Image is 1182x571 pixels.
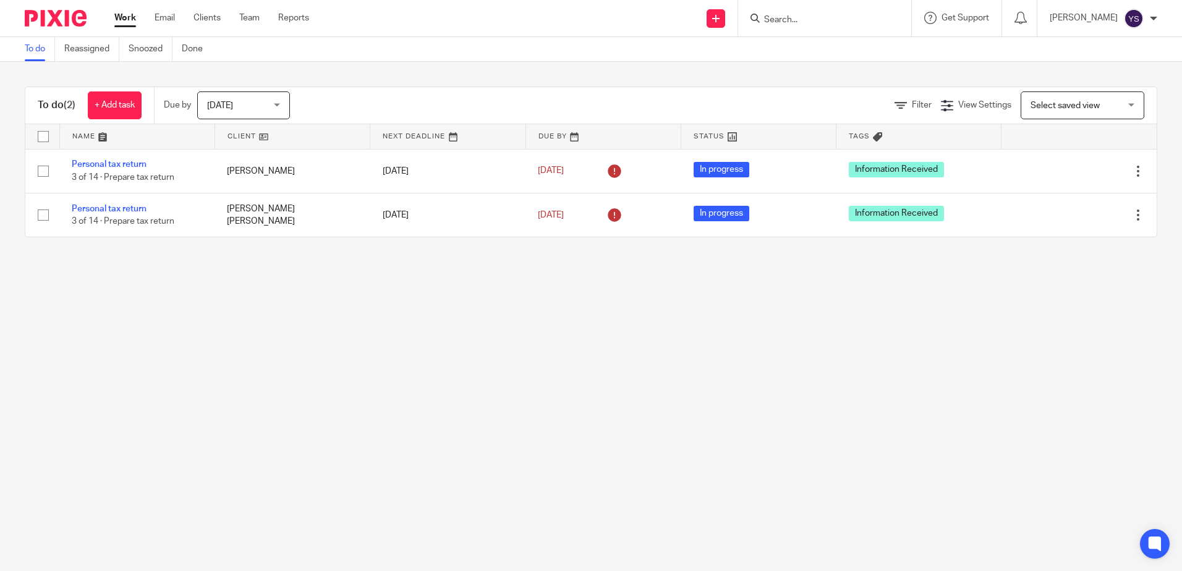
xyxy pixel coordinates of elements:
td: [PERSON_NAME] [PERSON_NAME] [215,193,370,237]
a: Reports [278,12,309,24]
a: To do [25,37,55,61]
a: Clients [193,12,221,24]
span: Select saved view [1031,101,1100,110]
a: Done [182,37,212,61]
span: 3 of 14 · Prepare tax return [72,173,174,182]
a: + Add task [88,91,142,119]
td: [DATE] [370,193,525,237]
p: Due by [164,99,191,111]
h1: To do [38,99,75,112]
a: Work [114,12,136,24]
img: Pixie [25,10,87,27]
span: Information Received [849,206,944,221]
span: Tags [849,133,870,140]
span: View Settings [958,101,1011,109]
span: [DATE] [207,101,233,110]
span: Filter [912,101,932,109]
p: [PERSON_NAME] [1050,12,1118,24]
a: Personal tax return [72,160,147,169]
span: Get Support [942,14,989,22]
td: [PERSON_NAME] [215,149,370,193]
span: In progress [694,206,749,221]
span: Information Received [849,162,944,177]
a: Reassigned [64,37,119,61]
img: svg%3E [1124,9,1144,28]
a: Team [239,12,260,24]
span: 3 of 14 · Prepare tax return [72,217,174,226]
a: Email [155,12,175,24]
span: [DATE] [538,211,564,219]
a: Personal tax return [72,205,147,213]
a: Snoozed [129,37,172,61]
span: (2) [64,100,75,110]
span: In progress [694,162,749,177]
td: [DATE] [370,149,525,193]
input: Search [763,15,874,26]
span: [DATE] [538,167,564,176]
